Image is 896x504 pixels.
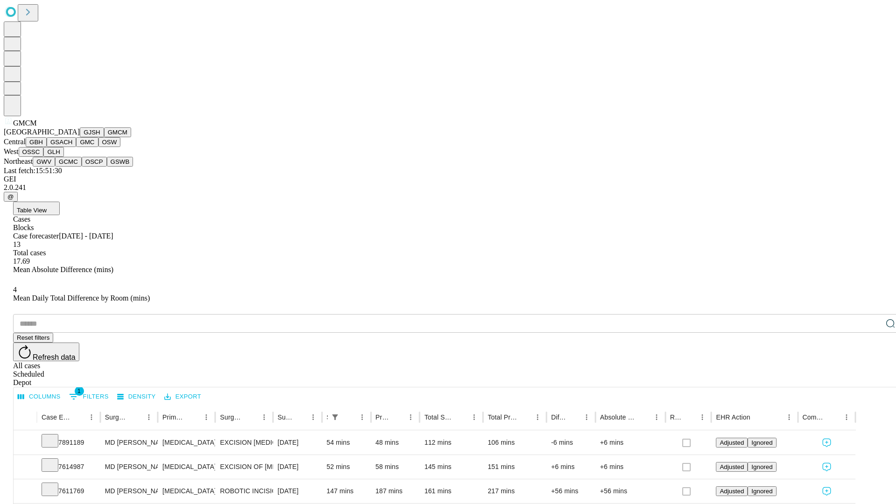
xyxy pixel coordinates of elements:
[4,147,19,155] span: West
[4,157,33,165] span: Northeast
[376,413,391,421] div: Predicted In Room Duration
[720,463,744,470] span: Adjusted
[187,411,200,424] button: Sort
[17,334,49,341] span: Reset filters
[220,431,268,455] div: EXCISION [MEDICAL_DATA] LESION EXCEPT [MEDICAL_DATA] SCALP NECK 4 PLUS CM
[4,192,18,202] button: @
[59,232,113,240] span: [DATE] - [DATE]
[748,438,776,448] button: Ignored
[600,431,661,455] div: +6 mins
[75,386,84,396] span: 1
[162,479,210,503] div: [MEDICAL_DATA]
[294,411,307,424] button: Sort
[18,483,32,500] button: Expand
[104,127,131,137] button: GMCM
[327,479,366,503] div: 147 mins
[105,455,153,479] div: MD [PERSON_NAME] [PERSON_NAME] Md
[4,138,26,146] span: Central
[18,435,32,451] button: Expand
[98,137,121,147] button: OSW
[391,411,404,424] button: Sort
[488,413,517,421] div: Total Predicted Duration
[488,455,542,479] div: 151 mins
[4,128,80,136] span: [GEOGRAPHIC_DATA]
[327,431,366,455] div: 54 mins
[162,413,186,421] div: Primary Service
[307,411,320,424] button: Menu
[107,157,133,167] button: GSWB
[424,479,478,503] div: 161 mins
[580,411,593,424] button: Menu
[751,463,772,470] span: Ignored
[220,455,268,479] div: EXCISION OF [MEDICAL_DATA] SIMPLE
[245,411,258,424] button: Sort
[696,411,709,424] button: Menu
[80,127,104,137] button: GJSH
[13,249,46,257] span: Total cases
[33,353,76,361] span: Refresh data
[488,479,542,503] div: 217 mins
[716,413,750,421] div: EHR Action
[748,462,776,472] button: Ignored
[716,438,748,448] button: Adjusted
[720,439,744,446] span: Adjusted
[424,455,478,479] div: 145 mins
[327,455,366,479] div: 52 mins
[424,431,478,455] div: 112 mins
[488,431,542,455] div: 106 mins
[42,455,96,479] div: 7614987
[13,257,30,265] span: 17.69
[551,413,566,421] div: Difference
[105,431,153,455] div: MD [PERSON_NAME] [PERSON_NAME] Md
[82,157,107,167] button: OSCP
[840,411,853,424] button: Menu
[376,479,415,503] div: 187 mins
[356,411,369,424] button: Menu
[47,137,76,147] button: GSACH
[13,266,113,273] span: Mean Absolute Difference (mins)
[4,175,892,183] div: GEI
[551,479,591,503] div: +56 mins
[55,157,82,167] button: GCMC
[33,157,55,167] button: GWV
[751,411,764,424] button: Sort
[531,411,544,424] button: Menu
[551,455,591,479] div: +6 mins
[803,413,826,421] div: Comments
[115,390,158,404] button: Density
[751,488,772,495] span: Ignored
[7,193,14,200] span: @
[15,390,63,404] button: Select columns
[600,455,661,479] div: +6 mins
[278,479,317,503] div: [DATE]
[670,413,682,421] div: Resolved in EHR
[600,479,661,503] div: +56 mins
[600,413,636,421] div: Absolute Difference
[551,431,591,455] div: -6 mins
[105,413,128,421] div: Surgeon Name
[85,411,98,424] button: Menu
[783,411,796,424] button: Menu
[637,411,650,424] button: Sort
[67,389,111,404] button: Show filters
[751,439,772,446] span: Ignored
[76,137,98,147] button: GMC
[716,486,748,496] button: Adjusted
[278,413,293,421] div: Surgery Date
[468,411,481,424] button: Menu
[404,411,417,424] button: Menu
[258,411,271,424] button: Menu
[13,294,150,302] span: Mean Daily Total Difference by Room (mins)
[18,459,32,476] button: Expand
[329,411,342,424] button: Show filters
[13,343,79,361] button: Refresh data
[42,413,71,421] div: Case Epic Id
[13,240,21,248] span: 13
[827,411,840,424] button: Sort
[142,411,155,424] button: Menu
[683,411,696,424] button: Sort
[129,411,142,424] button: Sort
[650,411,663,424] button: Menu
[720,488,744,495] span: Adjusted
